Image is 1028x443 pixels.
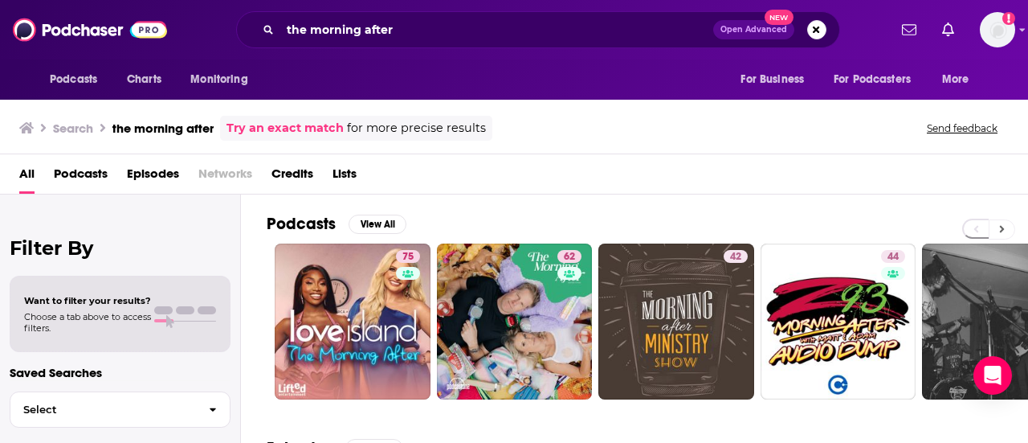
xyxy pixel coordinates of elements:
[922,121,1002,135] button: Send feedback
[887,249,899,265] span: 44
[53,121,93,136] h3: Search
[50,68,97,91] span: Podcasts
[280,17,713,43] input: Search podcasts, credits, & more...
[973,356,1012,395] div: Open Intercom Messenger
[980,12,1015,47] img: User Profile
[349,215,406,234] button: View All
[823,64,934,95] button: open menu
[13,14,167,45] img: Podchaser - Follow, Share and Rate Podcasts
[980,12,1015,47] span: Logged in as AtriaBooks
[10,392,230,428] button: Select
[267,214,406,234] a: PodcastsView All
[332,161,357,194] a: Lists
[198,161,252,194] span: Networks
[10,404,196,415] span: Select
[936,16,961,43] a: Show notifications dropdown
[10,236,230,260] h2: Filter By
[271,161,313,194] a: Credits
[190,68,247,91] span: Monitoring
[761,244,916,400] a: 44
[881,250,905,263] a: 44
[267,214,336,234] h2: Podcasts
[931,64,989,95] button: open menu
[730,249,741,265] span: 42
[402,249,414,265] span: 75
[24,311,151,334] span: Choose a tab above to access filters.
[765,10,793,25] span: New
[1002,12,1015,25] svg: Add a profile image
[724,250,748,263] a: 42
[437,244,593,400] a: 62
[179,64,268,95] button: open menu
[112,121,214,136] h3: the morning after
[942,68,969,91] span: More
[729,64,824,95] button: open menu
[116,64,171,95] a: Charts
[236,11,840,48] div: Search podcasts, credits, & more...
[19,161,35,194] a: All
[24,295,151,306] span: Want to filter your results?
[980,12,1015,47] button: Show profile menu
[226,119,344,137] a: Try an exact match
[127,68,161,91] span: Charts
[834,68,911,91] span: For Podcasters
[396,250,420,263] a: 75
[713,20,794,39] button: Open AdvancedNew
[39,64,118,95] button: open menu
[557,250,581,263] a: 62
[275,244,430,400] a: 75
[598,244,754,400] a: 42
[54,161,108,194] a: Podcasts
[347,119,486,137] span: for more precise results
[564,249,575,265] span: 62
[740,68,804,91] span: For Business
[127,161,179,194] a: Episodes
[10,365,230,380] p: Saved Searches
[720,26,787,34] span: Open Advanced
[895,16,923,43] a: Show notifications dropdown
